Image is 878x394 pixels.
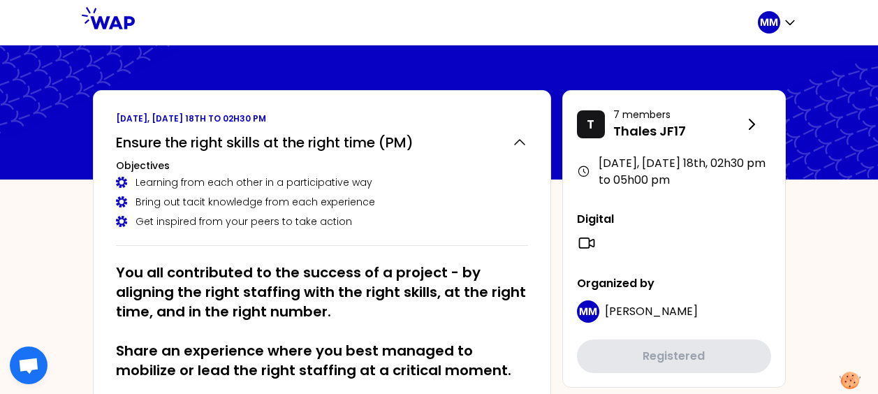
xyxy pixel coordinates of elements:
[758,11,797,34] button: MM
[116,195,528,209] div: Bring out tacit knowledge from each experience
[10,346,47,384] div: Open chat
[605,303,698,319] span: [PERSON_NAME]
[116,159,528,173] h3: Objectives
[577,211,771,228] p: Digital
[587,115,594,134] p: T
[577,275,771,292] p: Organized by
[577,340,771,373] button: Registered
[760,15,778,29] p: MM
[116,214,528,228] div: Get inspired from your peers to take action
[116,133,528,152] button: Ensure the right skills at the right time (PM)
[579,305,597,319] p: MM
[577,155,771,189] div: [DATE], [DATE] 18th , 02h30 pm to 05h00 pm
[116,175,528,189] div: Learning from each other in a participative way
[116,133,414,152] h2: Ensure the right skills at the right time (PM)
[613,122,743,141] p: Thales JF17
[613,108,743,122] p: 7 members
[116,113,528,124] p: [DATE], [DATE] 18th to 02h30 pm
